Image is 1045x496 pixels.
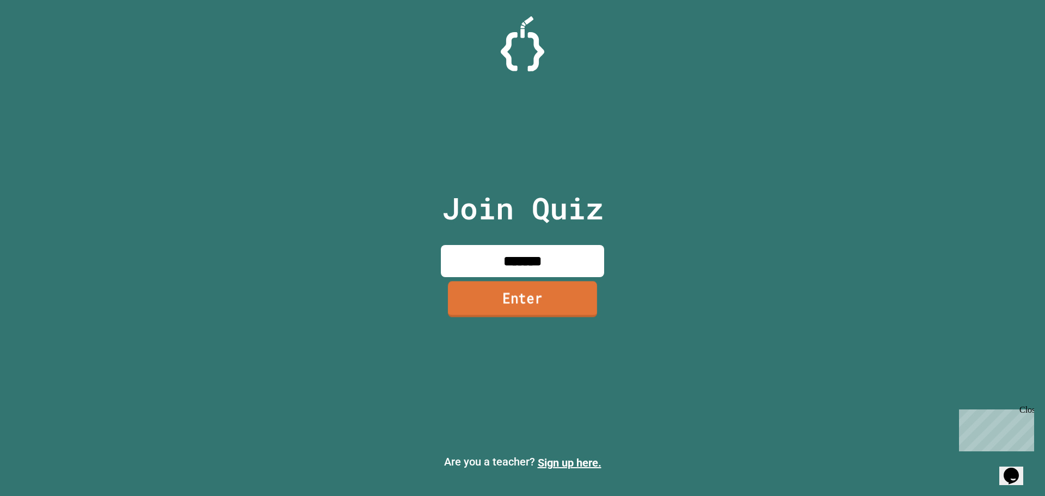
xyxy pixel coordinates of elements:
div: Chat with us now!Close [4,4,75,69]
a: Enter [448,281,597,317]
p: Join Quiz [442,186,604,231]
p: Are you a teacher? [9,454,1036,471]
img: Logo.svg [501,16,544,71]
a: Sign up here. [538,456,601,469]
iframe: chat widget [955,405,1034,451]
iframe: chat widget [999,452,1034,485]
